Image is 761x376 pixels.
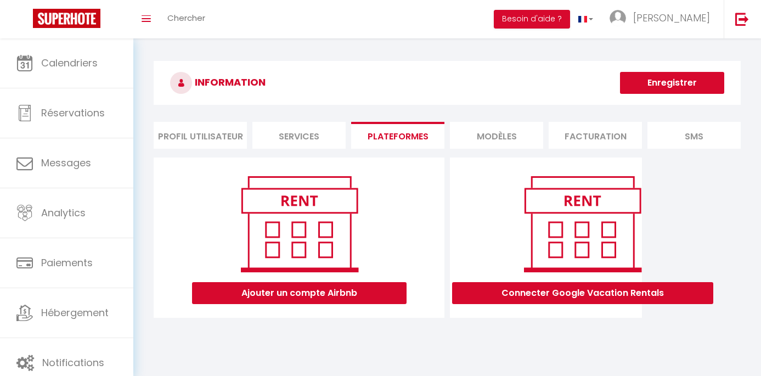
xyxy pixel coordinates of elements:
[41,306,109,319] span: Hébergement
[450,122,543,149] li: MODÈLES
[154,61,741,105] h3: INFORMATION
[42,356,104,369] span: Notifications
[41,256,93,270] span: Paiements
[41,56,98,70] span: Calendriers
[620,72,724,94] button: Enregistrer
[252,122,346,149] li: Services
[494,10,570,29] button: Besoin d'aide ?
[735,12,749,26] img: logout
[512,171,652,277] img: rent.png
[452,282,713,304] button: Connecter Google Vacation Rentals
[351,122,444,149] li: Plateformes
[192,282,407,304] button: Ajouter un compte Airbnb
[610,10,626,26] img: ...
[633,11,710,25] span: [PERSON_NAME]
[41,156,91,170] span: Messages
[33,9,100,28] img: Super Booking
[41,106,105,120] span: Réservations
[549,122,642,149] li: Facturation
[647,122,741,149] li: SMS
[229,171,369,277] img: rent.png
[154,122,247,149] li: Profil Utilisateur
[41,206,86,220] span: Analytics
[167,12,205,24] span: Chercher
